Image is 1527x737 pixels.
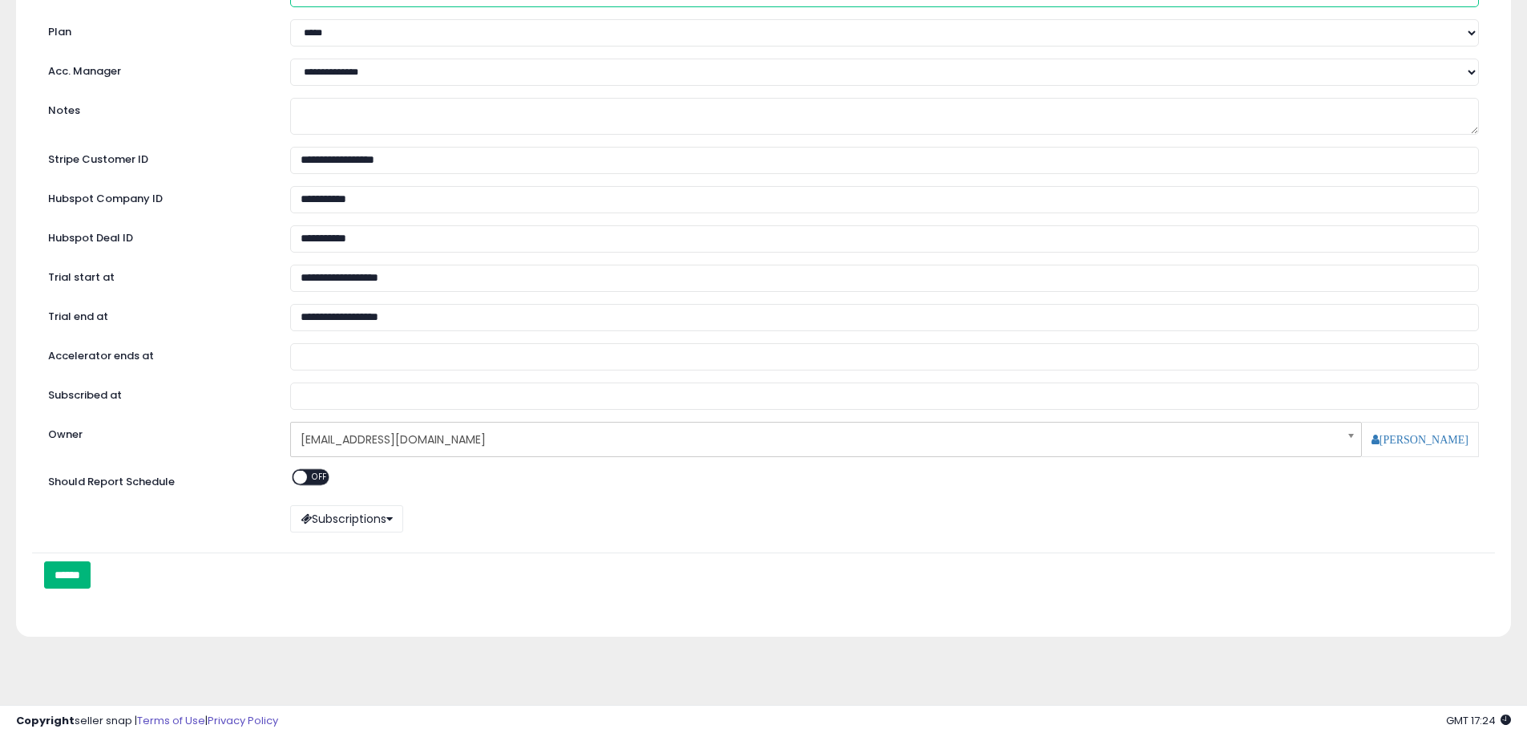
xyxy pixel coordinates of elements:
[16,714,278,729] div: seller snap | |
[36,19,278,40] label: Plan
[36,186,278,207] label: Hubspot Company ID
[1371,434,1468,445] a: [PERSON_NAME]
[208,713,278,728] a: Privacy Policy
[36,304,278,325] label: Trial end at
[308,470,333,484] span: OFF
[48,475,175,490] label: Should Report Schedule
[290,505,403,533] button: Subscriptions
[36,98,278,119] label: Notes
[16,713,75,728] strong: Copyright
[48,427,83,443] label: Owner
[36,59,278,79] label: Acc. Manager
[137,713,205,728] a: Terms of Use
[36,343,278,364] label: Accelerator ends at
[36,265,278,285] label: Trial start at
[301,426,1330,453] span: [EMAIL_ADDRESS][DOMAIN_NAME]
[1446,713,1511,728] span: 2025-09-15 17:24 GMT
[36,383,278,403] label: Subscribed at
[36,147,278,168] label: Stripe Customer ID
[36,225,278,246] label: Hubspot Deal ID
